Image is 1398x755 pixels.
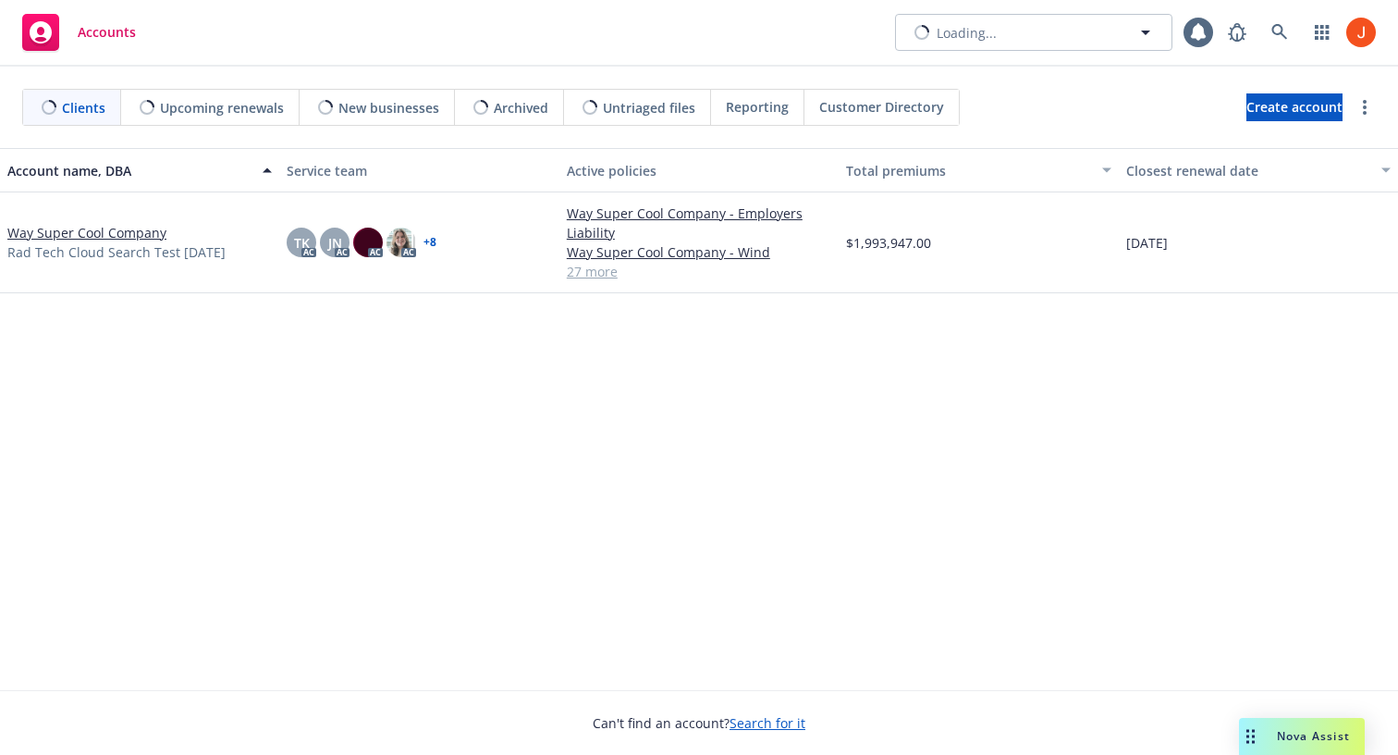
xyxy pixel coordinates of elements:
span: Reporting [726,97,789,117]
button: Closest renewal date [1119,148,1398,192]
span: $1,993,947.00 [846,233,931,253]
span: Can't find an account? [593,713,805,733]
div: Service team [287,161,551,180]
a: Switch app [1304,14,1341,51]
span: Loading... [937,23,997,43]
div: Closest renewal date [1126,161,1370,180]
span: Rad Tech Cloud Search Test [DATE] [7,242,226,262]
span: Create account [1246,90,1343,125]
a: 27 more [567,262,831,281]
span: JN [328,233,342,253]
a: more [1354,96,1376,118]
span: Untriaged files [603,98,695,118]
img: photo [1346,18,1376,47]
span: Upcoming renewals [160,98,284,118]
a: Search [1261,14,1298,51]
button: Total premiums [839,148,1118,192]
div: Account name, DBA [7,161,251,180]
span: New businesses [338,98,439,118]
span: TK [294,233,310,253]
a: Report a Bug [1219,14,1256,51]
span: Clients [62,98,105,118]
button: Loading... [895,14,1172,51]
div: Total premiums [846,161,1090,180]
img: photo [353,228,383,257]
a: Way Super Cool Company - Wind [567,242,831,262]
span: Nova Assist [1277,728,1350,744]
button: Service team [279,148,558,192]
span: Accounts [78,25,136,40]
span: [DATE] [1126,233,1168,253]
a: Accounts [15,6,143,58]
div: Active policies [567,161,831,180]
a: + 8 [423,237,436,248]
a: Create account [1246,93,1343,121]
a: Way Super Cool Company [7,223,166,242]
div: Drag to move [1239,718,1262,755]
span: Archived [494,98,548,118]
a: Search for it [730,714,805,732]
img: photo [386,228,416,257]
button: Nova Assist [1239,718,1365,755]
a: Way Super Cool Company - Employers Liability [567,204,831,242]
span: Customer Directory [819,97,944,117]
button: Active policies [559,148,839,192]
